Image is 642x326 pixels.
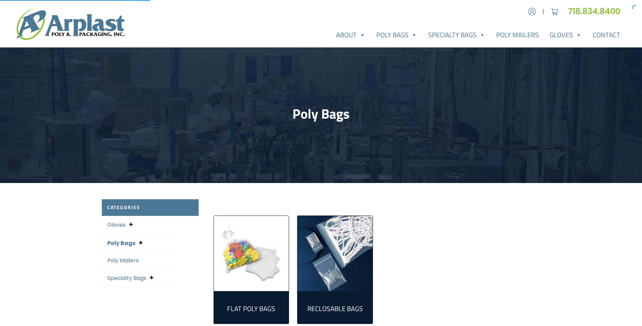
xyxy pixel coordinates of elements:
a: Visit product category Flat Poly Bags [219,297,284,318]
a: Specialty Bags [107,274,146,282]
span: | [543,7,544,16]
img: logo [16,9,125,40]
a: Specialty Bags [423,28,491,42]
h2: Flat Poly Bags [219,305,284,313]
img: Flat Poly Bags [214,216,289,291]
a: 718.834.8400 [568,6,626,17]
img: Reclosable Bags [297,216,373,291]
a: Poly Bags [107,239,135,247]
a: Visit product category Reclosable Bags [297,216,373,291]
h2: Categories [102,199,199,216]
h1: Poly Bags [102,106,540,122]
a: Contact [587,28,626,42]
a: Gloves [544,28,587,42]
a: Poly Mailers [491,28,544,42]
a: About [331,28,371,42]
a: Visit product category Flat Poly Bags [214,216,289,291]
a: Poly Bags [371,28,423,42]
a: Gloves [107,221,126,229]
h2: Reclosable Bags [303,305,367,313]
a: Visit product category Reclosable Bags [303,297,367,318]
a: Poly Mailers [107,257,139,264]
